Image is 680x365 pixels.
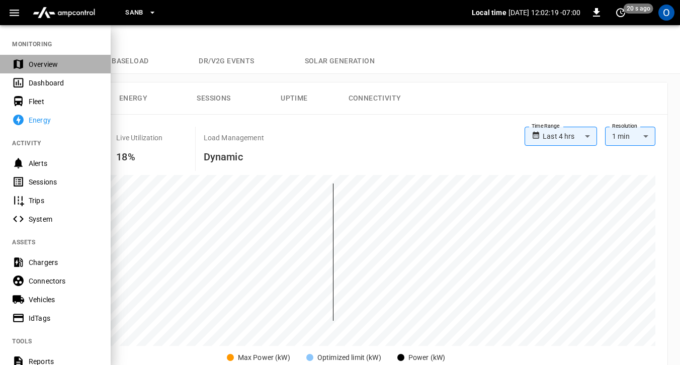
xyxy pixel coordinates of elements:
[125,7,143,19] span: SanB
[29,276,99,286] div: Connectors
[624,4,653,14] span: 20 s ago
[29,97,99,107] div: Fleet
[29,257,99,267] div: Chargers
[29,196,99,206] div: Trips
[508,8,580,18] p: [DATE] 12:02:19 -07:00
[29,78,99,88] div: Dashboard
[29,3,99,22] img: ampcontrol.io logo
[29,115,99,125] div: Energy
[29,59,99,69] div: Overview
[29,158,99,168] div: Alerts
[658,5,674,21] div: profile-icon
[29,295,99,305] div: Vehicles
[29,177,99,187] div: Sessions
[29,214,99,224] div: System
[472,8,506,18] p: Local time
[613,5,629,21] button: set refresh interval
[29,313,99,323] div: IdTags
